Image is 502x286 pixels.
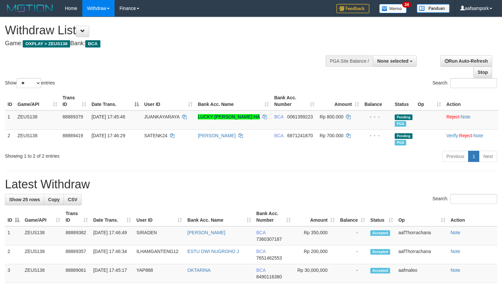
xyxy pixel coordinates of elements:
td: 1 [5,226,22,245]
h1: Withdraw List [5,24,328,37]
a: Run Auto-Refresh [440,55,492,67]
span: Rp 700.000 [320,133,343,138]
td: 3 [5,264,22,283]
input: Search: [450,194,497,204]
input: Search: [450,78,497,88]
th: Balance [362,92,392,111]
span: Copy 7360307187 to clipboard [256,237,282,242]
img: Feedback.jpg [336,4,369,13]
span: Show 25 rows [9,197,40,202]
td: · [444,111,498,130]
td: Rp 200,000 [293,245,338,264]
span: Copy [48,197,60,202]
a: Note [451,230,461,235]
span: CSV [68,197,77,202]
th: User ID: activate to sort column ascending [134,207,185,226]
a: CSV [64,194,82,205]
a: 1 [468,151,479,162]
span: 88889419 [63,133,83,138]
a: Show 25 rows [5,194,44,205]
a: Note [451,268,461,273]
a: Stop [473,67,492,78]
td: 2 [5,129,15,148]
a: Next [479,151,497,162]
span: 34 [402,2,411,8]
th: Game/API: activate to sort column ascending [22,207,63,226]
span: Pending [395,133,412,139]
td: 1 [5,111,15,130]
td: ZEUS138 [15,129,60,148]
div: PGA Site Balance / [326,55,373,67]
th: ID: activate to sort column descending [5,207,22,226]
th: Op: activate to sort column ascending [415,92,444,111]
span: 88889379 [63,114,83,119]
span: BCA [274,133,283,138]
span: Copy 7651462553 to clipboard [256,255,282,261]
div: - - - [364,113,389,120]
a: ESTU DWI NUGROHO J [187,249,239,254]
a: Note [451,249,461,254]
td: Rp 30,000,000 [293,264,338,283]
div: - - - [364,132,389,139]
th: Bank Acc. Name: activate to sort column ascending [195,92,272,111]
th: Status: activate to sort column ascending [368,207,396,226]
td: aafThorrachana [396,226,448,245]
td: [DATE] 17:45:17 [91,264,134,283]
td: [DATE] 17:46:34 [91,245,134,264]
td: ZEUS138 [22,226,63,245]
span: [DATE] 17:45:46 [92,114,125,119]
th: Bank Acc. Number: activate to sort column ascending [254,207,293,226]
img: Button%20Memo.svg [379,4,407,13]
div: Showing 1 to 2 of 2 entries [5,150,204,159]
th: Action [444,92,498,111]
td: SIRADEN [134,226,185,245]
a: LUCKY [PERSON_NAME] HA [198,114,260,119]
a: [PERSON_NAME] [187,230,225,235]
h1: Latest Withdraw [5,178,497,191]
span: JUANKAYARAYA [144,114,179,119]
span: Accepted [370,249,390,255]
th: Date Trans.: activate to sort column ascending [91,207,134,226]
th: Trans ID: activate to sort column ascending [63,207,91,226]
select: Showentries [16,78,41,88]
td: aafmaleo [396,264,448,283]
td: Rp 350,000 [293,226,338,245]
span: None selected [377,58,409,64]
span: SATENK24 [144,133,168,138]
span: [DATE] 17:46:29 [92,133,125,138]
span: Rp 800.000 [320,114,343,119]
td: ZEUS138 [15,111,60,130]
a: Reject [459,133,472,138]
td: ZEUS138 [22,264,63,283]
th: Action [448,207,497,226]
td: - [337,245,368,264]
th: Amount: activate to sort column ascending [317,92,362,111]
span: Marked by aafnoeunsreypich [395,121,406,127]
th: User ID: activate to sort column ascending [142,92,195,111]
span: Copy 0061399223 to clipboard [287,114,313,119]
td: ZEUS138 [22,245,63,264]
span: BCA [256,268,266,273]
span: BCA [256,230,266,235]
a: OKTARINA [187,268,211,273]
label: Search: [433,194,497,204]
span: BCA [274,114,283,119]
a: Previous [442,151,468,162]
th: Bank Acc. Name: activate to sort column ascending [185,207,253,226]
td: YAP888 [134,264,185,283]
td: 88889357 [63,245,91,264]
td: ILHAMGANTENG12 [134,245,185,264]
img: panduan.png [417,4,450,13]
span: BCA [256,249,266,254]
button: None selected [373,55,417,67]
a: Verify [446,133,458,138]
td: aafThorrachana [396,245,448,264]
span: OXPLAY > ZEUS138 [23,40,70,48]
a: [PERSON_NAME] [198,133,236,138]
th: Amount: activate to sort column ascending [293,207,338,226]
td: - [337,226,368,245]
td: 88889382 [63,226,91,245]
a: Note [473,133,483,138]
th: Status [392,92,415,111]
td: 2 [5,245,22,264]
